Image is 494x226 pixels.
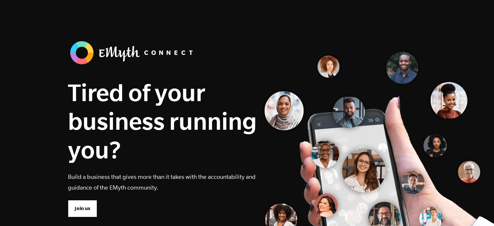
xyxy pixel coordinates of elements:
[68,200,97,217] a: Join us
[68,78,257,164] h1: Tired of your business running you?
[68,171,257,193] p: Build a business that gives more than it takes with the accountability and guidance of the EMyth ...
[68,39,198,66] img: banner_logo
[462,195,494,226] iframe: Chat Widget
[75,205,90,212] span: Join us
